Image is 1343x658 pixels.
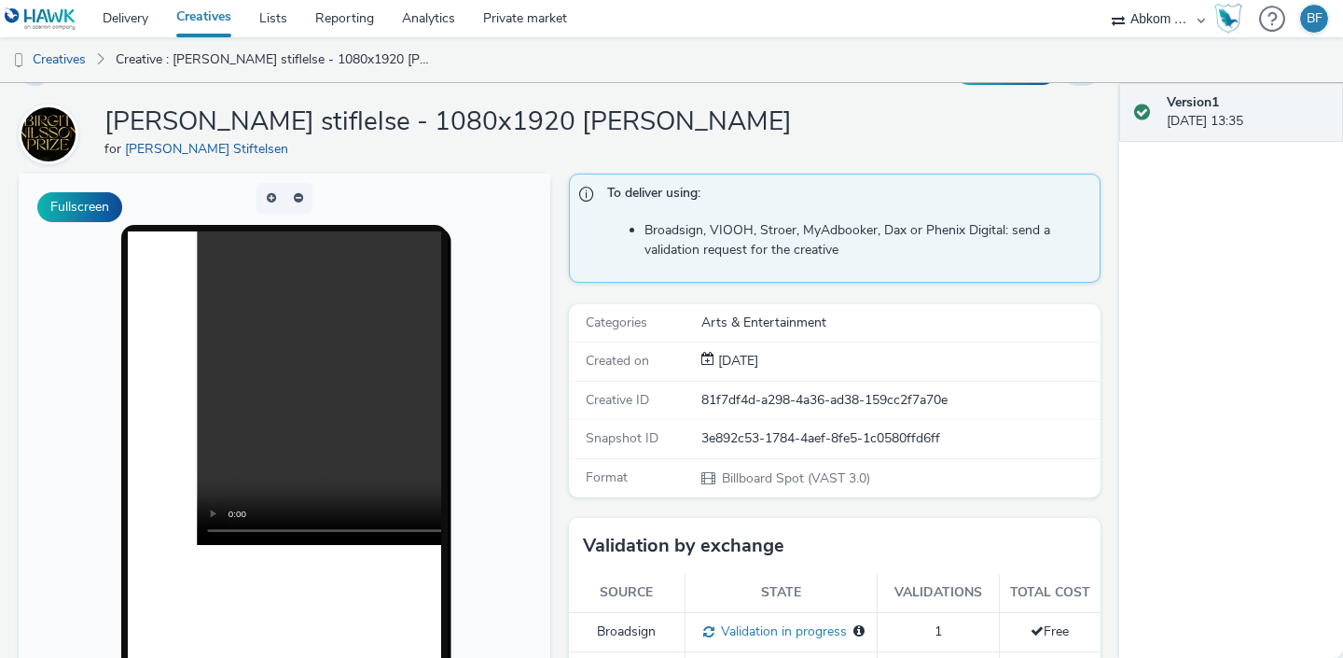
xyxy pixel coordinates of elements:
th: State [685,574,877,612]
th: Total cost [999,574,1101,612]
span: for [104,140,125,158]
button: Fullscreen [37,192,122,222]
td: Broadsign [569,612,685,651]
a: Creative : [PERSON_NAME] stiflelse - 1080x1920 [PERSON_NAME] [106,37,442,82]
span: Free [1031,623,1069,640]
span: 1 [935,623,942,640]
span: Categories [586,314,647,331]
a: Hawk Academy [1214,4,1250,34]
span: Snapshot ID [586,429,658,447]
th: Validations [877,574,999,612]
div: [DATE] 13:35 [1167,93,1328,132]
div: BF [1307,5,1322,33]
span: [DATE] [714,352,758,370]
span: Billboard Spot (VAST 3.0) [720,469,870,487]
span: To deliver using: [607,184,1081,208]
div: Creation 30 September 2025, 13:35 [714,352,758,371]
th: Source [569,574,685,612]
span: Validation in progress [714,623,847,640]
span: Format [586,469,628,486]
div: Arts & Entertainment [701,314,1099,332]
h1: [PERSON_NAME] stiflelse - 1080x1920 [PERSON_NAME] [104,105,792,140]
img: undefined Logo [5,7,76,31]
div: 81f7df4d-a298-4a36-ad38-159cc2f7a70e [701,391,1099,410]
img: Birgit Nilsson Stiftelsen [21,107,76,161]
div: 3e892c53-1784-4aef-8fe5-1c0580ffd6ff [701,429,1099,448]
a: Birgit Nilsson Stiftelsen [19,125,86,143]
span: Created on [586,352,649,370]
img: Hawk Academy [1214,4,1242,34]
li: Broadsign, VIOOH, Stroer, MyAdbooker, Dax or Phenix Digital: send a validation request for the cr... [644,221,1090,259]
h3: Validation by exchange [583,532,784,560]
strong: Version 1 [1167,93,1219,111]
img: dooh [9,51,28,70]
a: [PERSON_NAME] Stiftelsen [125,140,296,158]
span: Creative ID [586,391,649,409]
